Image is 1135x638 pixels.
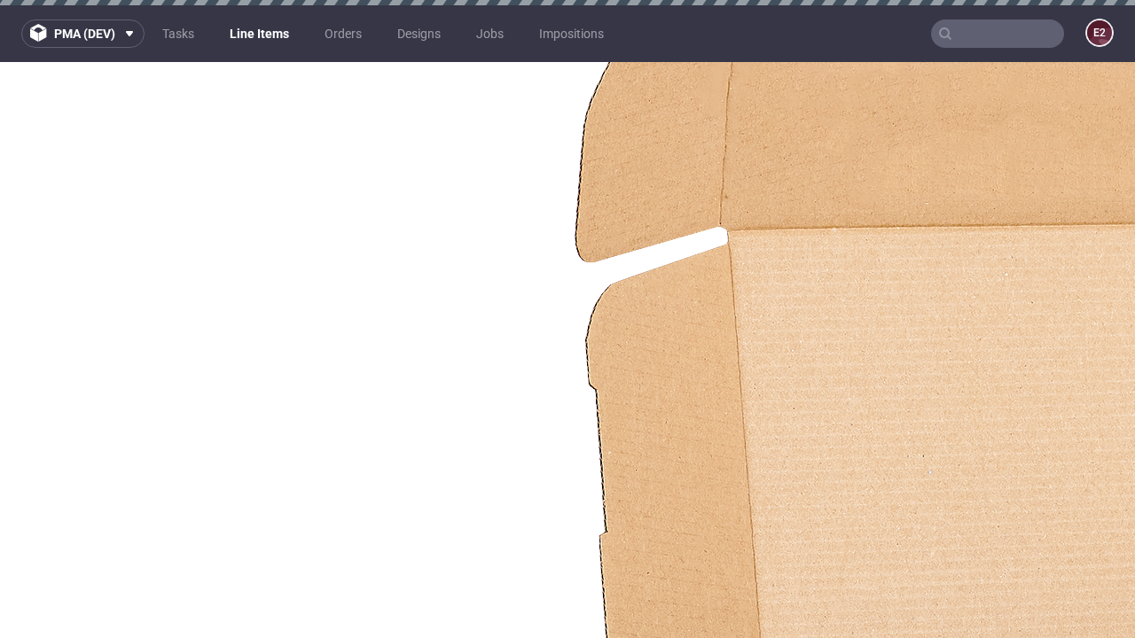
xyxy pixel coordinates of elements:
a: Impositions [528,19,614,48]
button: pma (dev) [21,19,145,48]
a: Designs [387,19,451,48]
a: Jobs [466,19,514,48]
span: pma (dev) [54,27,115,40]
a: Line Items [219,19,300,48]
figcaption: e2 [1087,20,1112,45]
a: Orders [314,19,372,48]
a: Tasks [152,19,205,48]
